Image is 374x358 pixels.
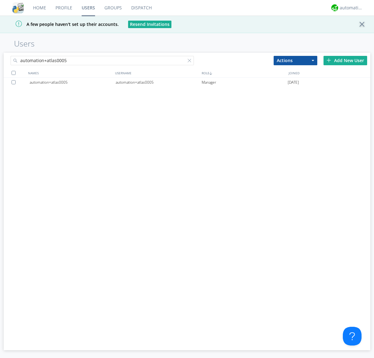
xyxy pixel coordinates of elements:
div: Manager [202,78,288,87]
div: Add New User [324,56,367,65]
div: automation+atlas [340,5,363,11]
span: A few people haven't set up their accounts. [5,21,119,27]
img: plus.svg [327,58,331,62]
input: Search users [11,56,194,65]
div: JOINED [287,68,374,77]
div: automation+atlas0005 [30,78,116,87]
button: Resend Invitations [128,21,171,28]
div: NAMES [26,68,113,77]
button: Actions [274,56,317,65]
span: [DATE] [288,78,299,87]
div: USERNAME [113,68,200,77]
div: automation+atlas0005 [116,78,202,87]
img: d2d01cd9b4174d08988066c6d424eccd [331,4,338,11]
iframe: Toggle Customer Support [343,327,362,346]
img: cddb5a64eb264b2086981ab96f4c1ba7 [12,2,24,13]
a: automation+atlas0005automation+atlas0005Manager[DATE] [4,78,370,87]
div: ROLE [200,68,287,77]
